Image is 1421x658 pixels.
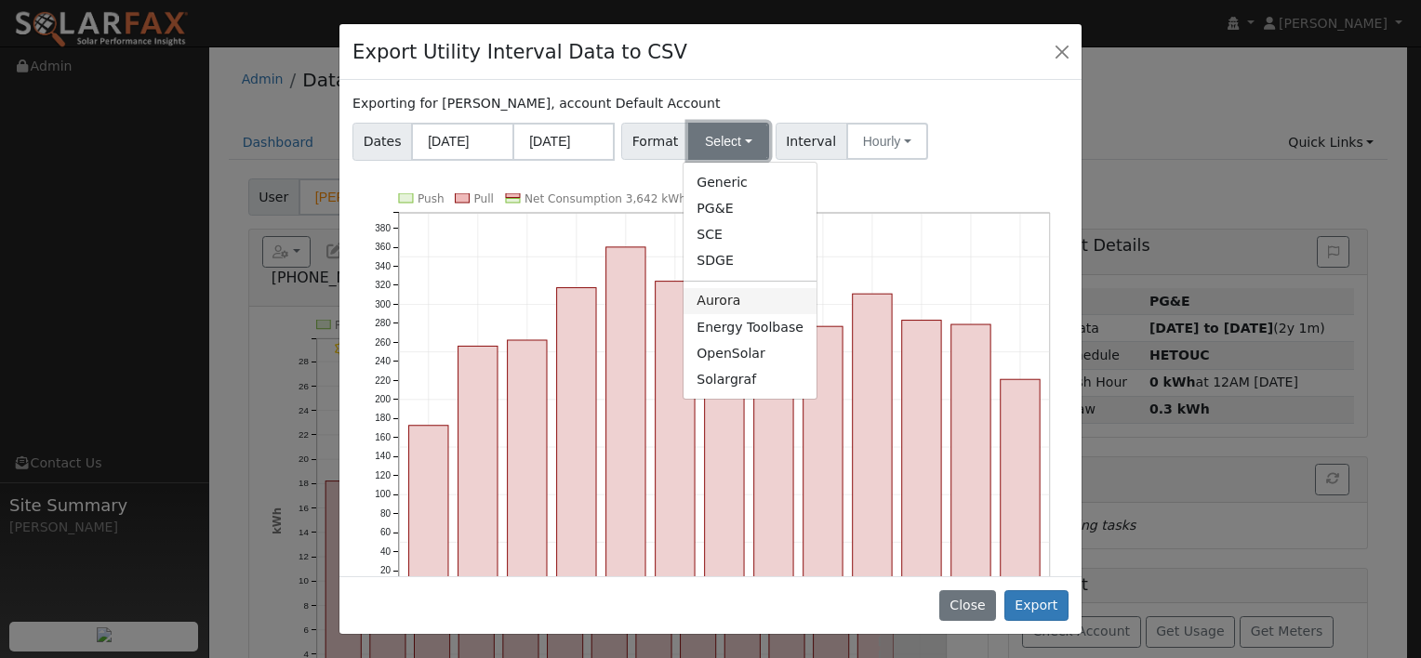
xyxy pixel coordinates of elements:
[409,426,448,590] rect: onclick=""
[375,260,391,270] text: 340
[684,340,817,366] a: OpenSolar
[525,192,686,205] text: Net Consumption 3,642 kWh
[684,288,817,314] a: Aurora
[684,222,817,248] a: SCE
[375,489,391,499] text: 100
[508,340,547,590] rect: onclick=""
[754,298,793,589] rect: onclick=""
[776,123,847,160] span: Interval
[375,470,391,480] text: 120
[557,287,596,589] rect: onclick=""
[375,242,391,252] text: 360
[853,294,892,589] rect: onclick=""
[705,331,744,590] rect: onclick=""
[375,432,391,442] text: 160
[684,195,817,221] a: PG&E
[375,394,391,404] text: 200
[684,366,817,392] a: Solargraf
[375,356,391,366] text: 240
[380,527,392,537] text: 60
[375,375,391,385] text: 220
[375,280,391,290] text: 320
[375,298,391,309] text: 300
[606,247,645,590] rect: onclick=""
[375,318,391,328] text: 280
[375,413,391,423] text: 180
[380,565,392,575] text: 20
[902,320,941,589] rect: onclick=""
[352,94,720,113] label: Exporting for [PERSON_NAME], account Default Account
[380,508,392,519] text: 80
[951,324,990,590] rect: onclick=""
[380,546,392,557] text: 40
[418,192,445,205] text: Push
[688,123,769,160] button: Select
[656,281,695,589] rect: onclick=""
[684,248,817,274] a: SDGE
[939,590,996,622] button: Close
[684,169,817,195] a: Generic
[352,37,687,67] h4: Export Utility Interval Data to CSV
[352,123,412,161] span: Dates
[684,314,817,340] a: Energy Toolbase
[375,451,391,461] text: 140
[1001,379,1040,589] rect: onclick=""
[474,192,494,205] text: Pull
[803,326,843,589] rect: onclick=""
[375,223,391,233] text: 380
[621,123,689,160] span: Format
[1049,38,1075,64] button: Close
[375,336,391,347] text: 260
[1004,590,1069,622] button: Export
[846,123,928,160] button: Hourly
[458,346,498,589] rect: onclick=""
